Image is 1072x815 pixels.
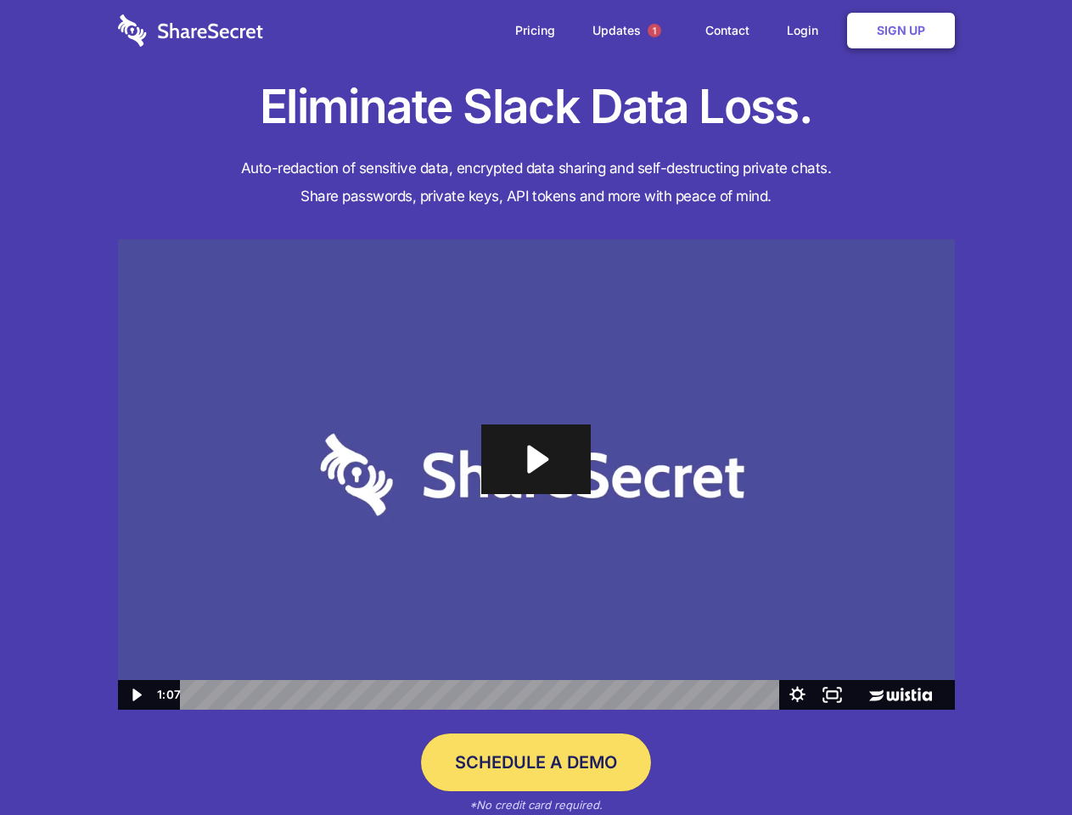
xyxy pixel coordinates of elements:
[118,155,955,211] h4: Auto-redaction of sensitive data, encrypted data sharing and self-destructing private chats. Shar...
[194,680,772,710] div: Playbar
[118,680,153,710] button: Play Video
[815,680,850,710] button: Fullscreen
[847,13,955,48] a: Sign Up
[850,680,954,710] a: Wistia Logo -- Learn More
[498,4,572,57] a: Pricing
[118,14,263,47] img: logo-wordmark-white-trans-d4663122ce5f474addd5e946df7df03e33cb6a1c49d2221995e7729f52c070b2.svg
[118,239,955,711] img: Sharesecret
[648,24,661,37] span: 1
[421,733,651,791] a: Schedule a Demo
[469,798,603,812] em: *No credit card required.
[118,76,955,138] h1: Eliminate Slack Data Loss.
[688,4,766,57] a: Contact
[987,730,1052,795] iframe: Drift Widget Chat Controller
[770,4,844,57] a: Login
[780,680,815,710] button: Show settings menu
[481,424,590,494] button: Play Video: Sharesecret Slack Extension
